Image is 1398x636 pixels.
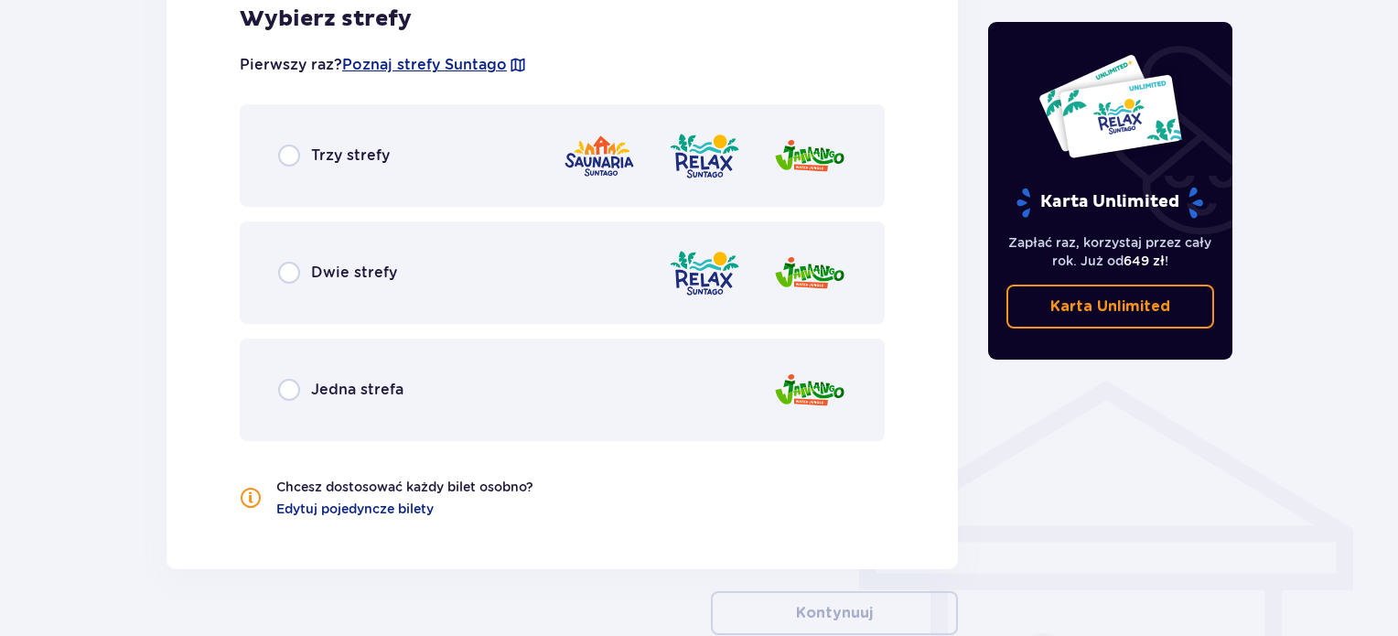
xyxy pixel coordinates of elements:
p: Chcesz dostosować każdy bilet osobno? [276,478,533,496]
span: 649 zł [1124,253,1165,268]
span: Jedna strefa [311,380,403,400]
p: Pierwszy raz? [240,55,527,75]
p: Karta Unlimited [1050,296,1170,317]
p: Karta Unlimited [1015,187,1205,219]
img: Relax [668,130,741,182]
h2: Wybierz strefy [240,5,885,33]
img: Jamango [773,247,846,299]
a: Edytuj pojedyncze bilety [276,500,434,518]
img: Relax [668,247,741,299]
a: Poznaj strefy Suntago [342,55,507,75]
a: Karta Unlimited [1006,285,1215,329]
p: Zapłać raz, korzystaj przez cały rok. Już od ! [1006,233,1215,270]
p: Kontynuuj [796,603,873,623]
span: Trzy strefy [311,146,390,166]
span: Dwie strefy [311,263,397,283]
button: Kontynuuj [711,591,958,635]
img: Jamango [773,130,846,182]
img: Saunaria [563,130,636,182]
img: Dwie karty całoroczne do Suntago z napisem 'UNLIMITED RELAX', na białym tle z tropikalnymi liśćmi... [1038,53,1183,159]
img: Jamango [773,364,846,416]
